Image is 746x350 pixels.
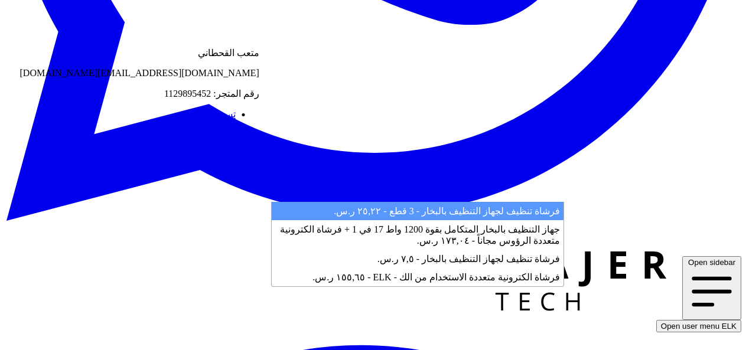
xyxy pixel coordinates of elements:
span: Open user menu [661,322,719,331]
button: Open user menu ELK [656,320,741,332]
li: جهاز التنظيف بالبخار المتكامل بقوة 1200 واط 17 في 1 + فرشاة الكترونية متعددة الرؤوس مجاناً - ١٧۳,... [272,220,563,250]
p: [DOMAIN_NAME][EMAIL_ADDRESS][DOMAIN_NAME] [20,68,259,78]
a: تسجيل الخروج [180,109,236,119]
li: فرشاة الكترونية متعددة الاستخدام من الك - ELK - ١٥٥,٦٥ ر.س. [272,268,563,286]
button: Open sidebar [682,256,741,320]
li: فرشاة تنظيف لجهاز التنظيف بالبخار - 3 قطع - ٢٥,٢٢ ر.س. [272,202,563,220]
span: ELK [722,322,737,331]
p: متعب القحطاني [20,47,259,58]
span: Open sidebar [688,258,735,267]
li: فرشاة تنظيف لجهاز التنظيف بالبخار - ٧,٥ ر.س. [272,250,563,268]
p: رقم المتجر: 1129895452 [20,88,259,99]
